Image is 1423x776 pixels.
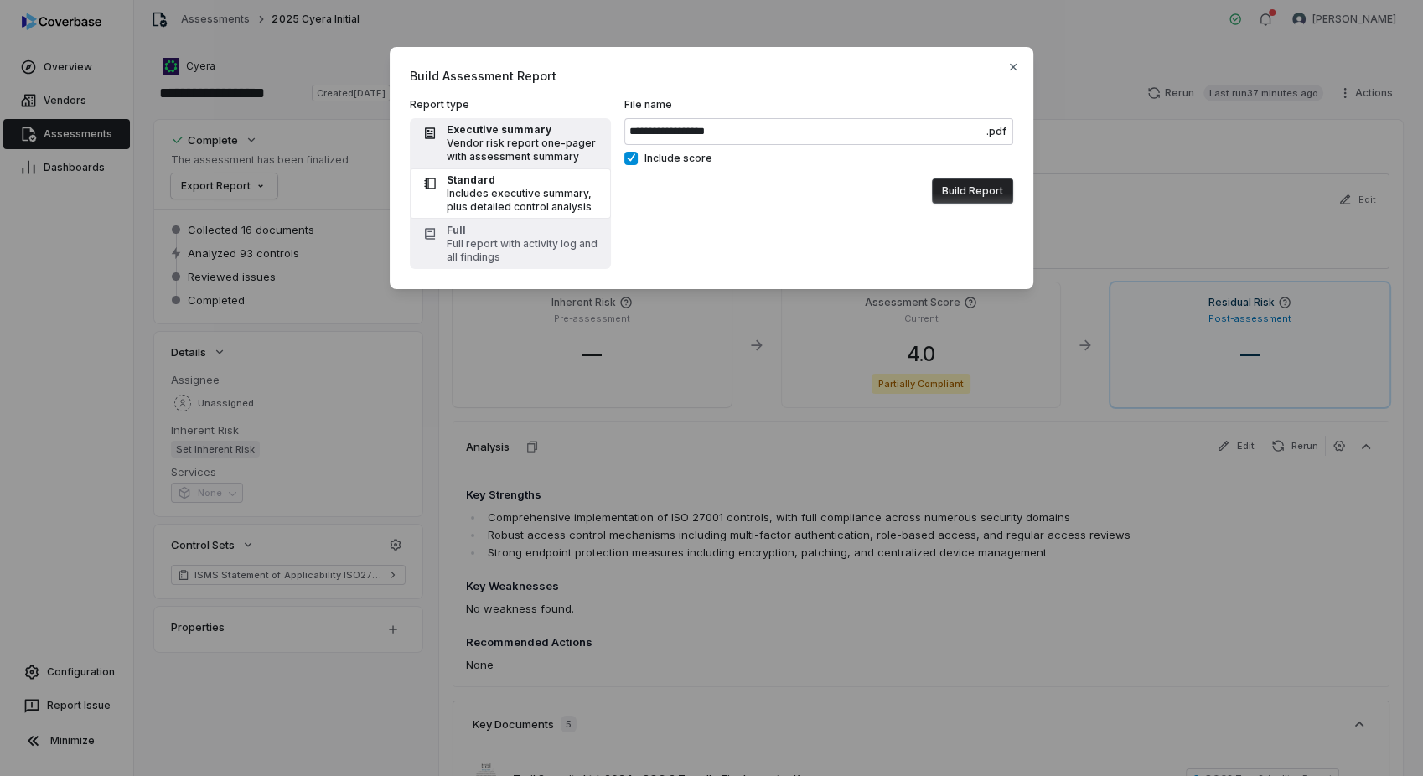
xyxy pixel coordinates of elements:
[932,178,1013,204] button: Build Report
[410,98,611,111] label: Report type
[624,98,1013,145] label: File name
[410,67,1013,85] span: Build Assessment Report
[624,152,638,165] button: Include score
[644,152,712,165] span: Include score
[447,224,601,237] div: Full
[447,137,601,163] div: Vendor risk report one-pager with assessment summary
[447,237,601,264] div: Full report with activity log and all findings
[447,123,601,137] div: Executive summary
[447,187,601,214] div: Includes executive summary, plus detailed control analysis
[447,173,601,187] div: Standard
[624,118,1013,145] input: File name.pdf
[986,125,1006,138] span: .pdf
